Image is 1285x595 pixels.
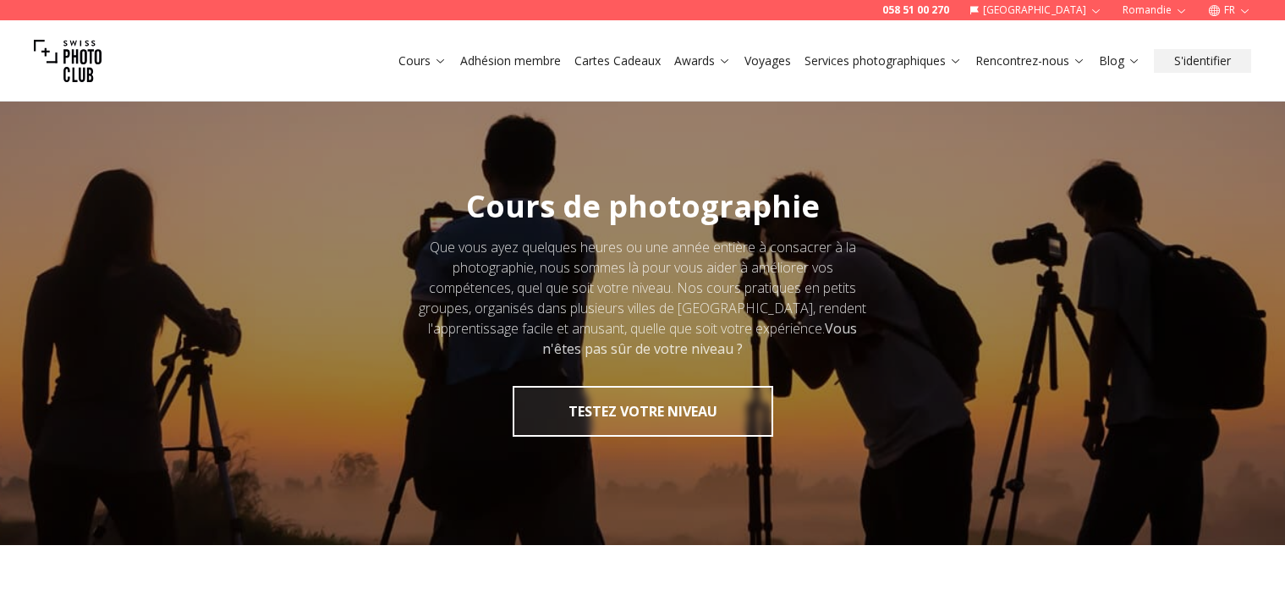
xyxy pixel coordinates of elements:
[574,52,661,69] a: Cartes Cadeaux
[460,52,561,69] a: Adhésion membre
[568,49,667,73] button: Cartes Cadeaux
[882,3,949,17] a: 058 51 00 270
[1099,52,1140,69] a: Blog
[453,49,568,73] button: Adhésion membre
[975,52,1085,69] a: Rencontrez-nous
[969,49,1092,73] button: Rencontrez-nous
[392,49,453,73] button: Cours
[413,237,873,359] div: Que vous ayez quelques heures ou une année entière à consacrer à la photographie, nous sommes là ...
[398,52,447,69] a: Cours
[34,27,102,95] img: Swiss photo club
[804,52,962,69] a: Services photographiques
[674,52,731,69] a: Awards
[744,52,791,69] a: Voyages
[1092,49,1147,73] button: Blog
[667,49,738,73] button: Awards
[738,49,798,73] button: Voyages
[798,49,969,73] button: Services photographiques
[466,185,820,227] span: Cours de photographie
[513,386,773,437] button: TESTEZ VOTRE NIVEAU
[1154,49,1251,73] button: S'identifier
